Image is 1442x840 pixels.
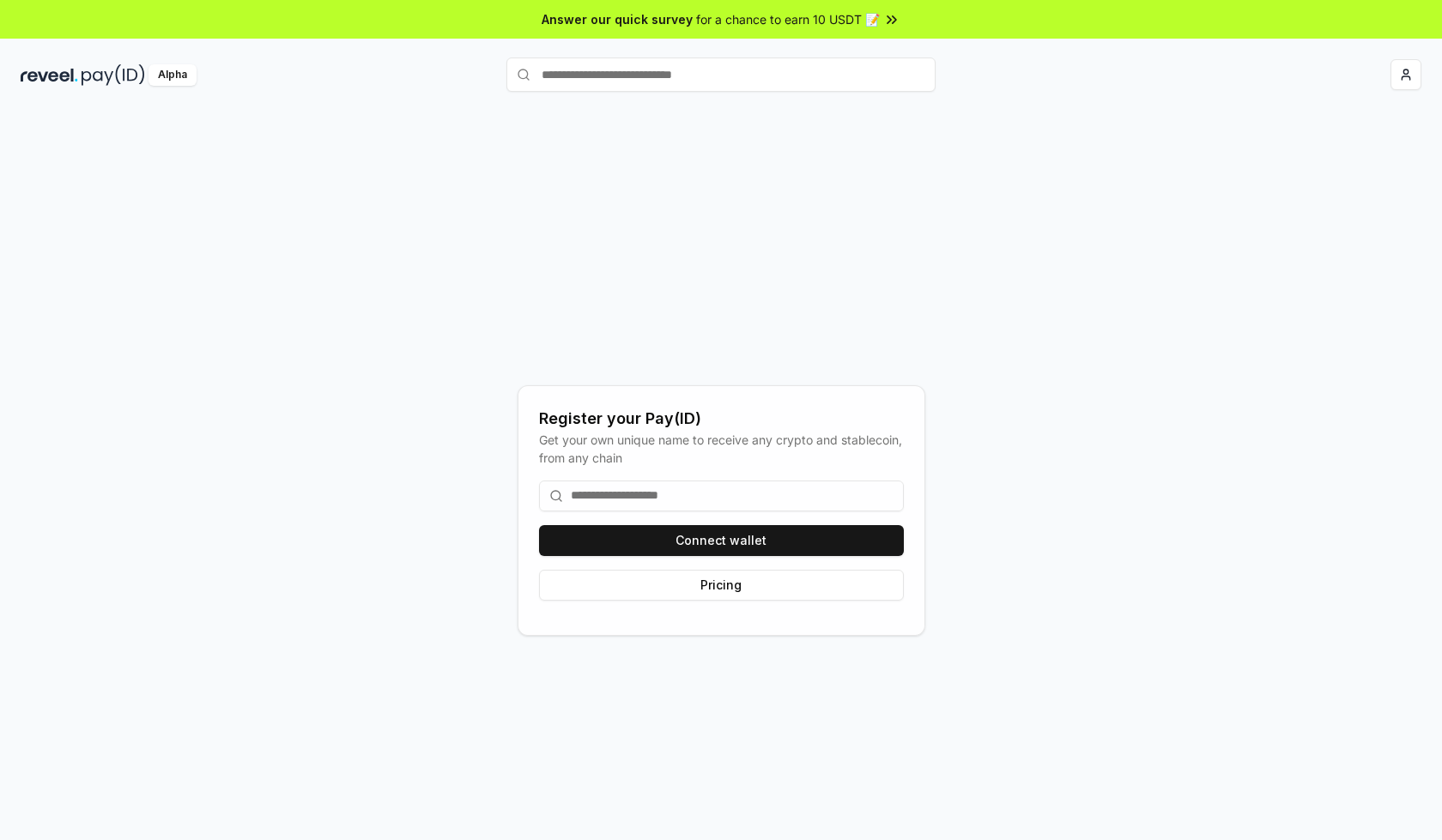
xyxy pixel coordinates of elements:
[148,64,197,86] div: Alpha
[82,64,145,86] img: pay_id
[539,431,904,467] div: Get your own unique name to receive any crypto and stablecoin, from any chain
[696,10,880,28] span: for a chance to earn 10 USDT 📝
[539,570,904,601] button: Pricing
[539,525,904,556] button: Connect wallet
[542,10,693,28] span: Answer our quick survey
[539,407,904,431] div: Register your Pay(ID)
[21,64,78,86] img: reveel_dark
